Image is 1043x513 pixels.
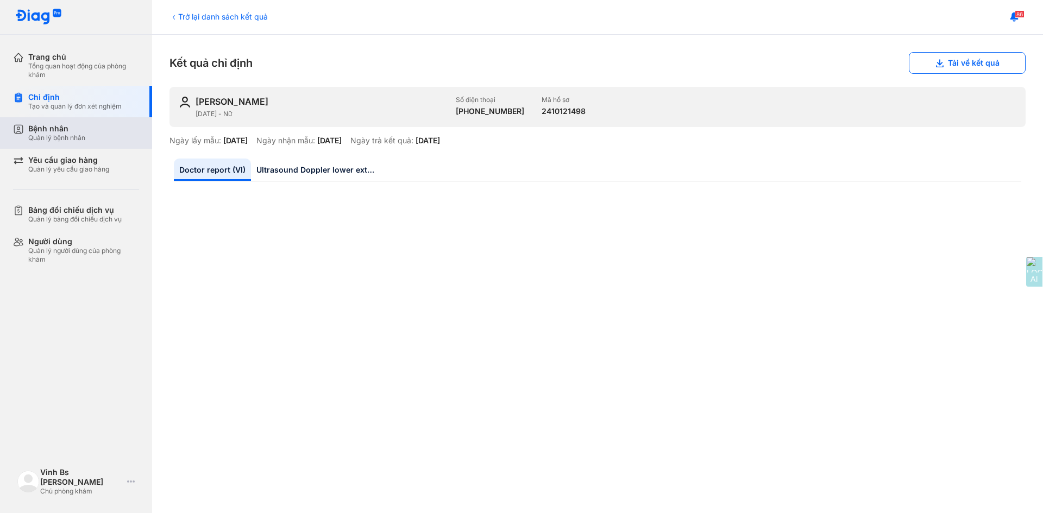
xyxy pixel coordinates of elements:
div: [DATE] [416,136,440,145]
a: Doctor report (VI) [174,159,251,181]
div: Ngày lấy mẫu: [169,136,221,145]
div: Chỉ định [28,92,122,102]
div: Trang chủ [28,52,139,62]
div: Yêu cầu giao hàng [28,155,109,165]
div: Mã hồ sơ [542,96,586,104]
div: 2410121498 [542,106,586,116]
div: Trở lại danh sách kết quả [169,11,268,22]
div: Chủ phòng khám [40,487,123,496]
div: Ngày trả kết quả: [350,136,413,145]
div: Tổng quan hoạt động của phòng khám [28,62,139,79]
img: logo [17,471,39,492]
div: [PERSON_NAME] [196,96,268,107]
span: 86 [1015,10,1025,18]
img: logo [15,9,62,26]
div: Quản lý yêu cầu giao hàng [28,165,109,174]
img: user-icon [178,96,191,109]
div: Vinh Bs [PERSON_NAME] [40,467,123,487]
div: [PHONE_NUMBER] [456,106,524,116]
div: Kết quả chỉ định [169,52,1026,74]
div: [DATE] - Nữ [196,110,447,118]
div: Số điện thoại [456,96,524,104]
button: Tải về kết quả [909,52,1026,74]
div: Quản lý bệnh nhân [28,134,85,142]
div: Quản lý bảng đối chiếu dịch vụ [28,215,122,224]
div: [DATE] [317,136,342,145]
a: Ultrasound Doppler lower extremity vessels [251,159,381,181]
div: Tạo và quản lý đơn xét nghiệm [28,102,122,111]
div: [DATE] [223,136,248,145]
div: Ngày nhận mẫu: [256,136,315,145]
div: Người dùng [28,237,139,246]
div: Quản lý người dùng của phòng khám [28,246,139,264]
div: Bệnh nhân [28,124,85,134]
div: Bảng đối chiếu dịch vụ [28,205,122,215]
